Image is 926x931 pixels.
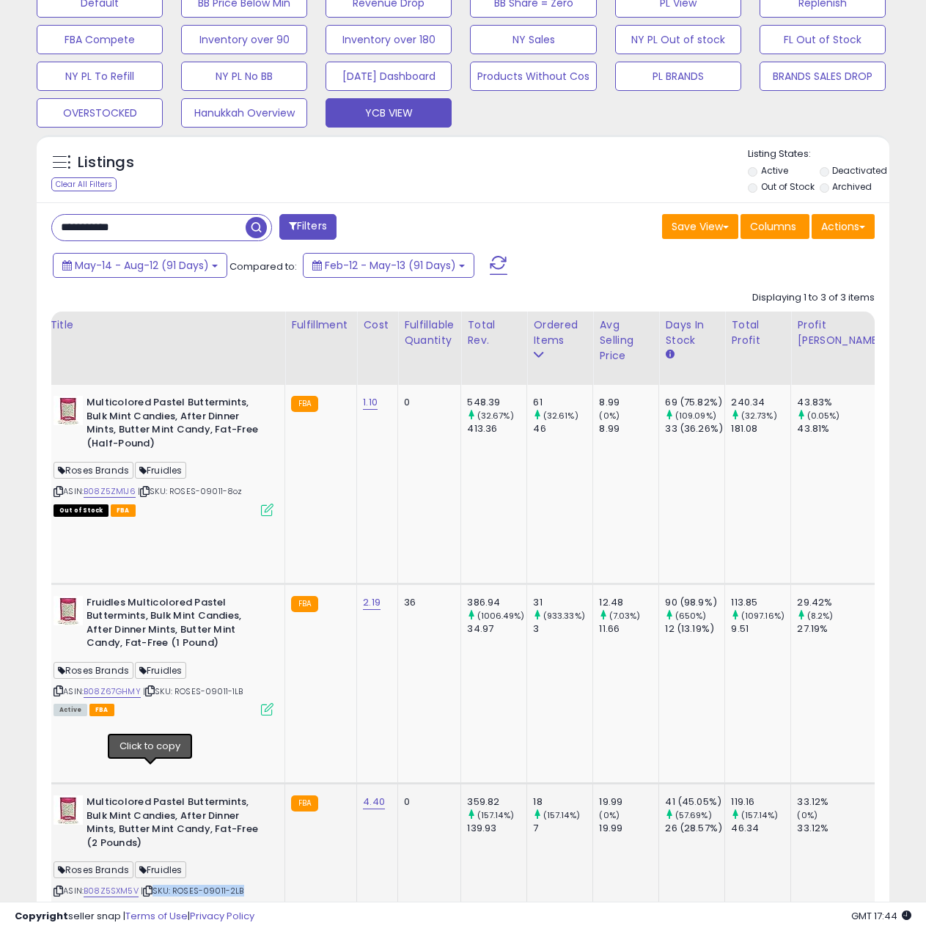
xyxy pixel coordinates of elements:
[135,462,186,479] span: Fruidles
[15,909,68,923] strong: Copyright
[467,795,526,809] div: 359.82
[363,317,392,333] div: Cost
[78,152,134,173] h5: Listings
[797,596,890,609] div: 29.42%
[141,885,244,897] span: | SKU: ROSES-09011-2LB
[741,410,777,422] small: (32.73%)
[125,909,188,923] a: Terms of Use
[599,622,658,636] div: 11.66
[741,809,778,821] small: (157.14%)
[470,25,596,54] button: NY Sales
[467,422,526,435] div: 413.36
[467,317,521,348] div: Total Rev.
[543,809,580,821] small: (157.14%)
[470,62,596,91] button: Products Without Cos
[467,822,526,835] div: 139.93
[181,98,307,128] button: Hanukkah Overview
[750,219,796,234] span: Columns
[363,795,385,809] a: 4.40
[731,596,790,609] div: 113.85
[797,396,890,409] div: 43.83%
[533,795,592,809] div: 18
[797,317,884,348] div: Profit [PERSON_NAME]
[851,909,911,923] span: 2025-08-14 17:44 GMT
[467,596,526,609] div: 386.94
[761,164,788,177] label: Active
[665,317,719,348] div: Days In Stock
[533,622,592,636] div: 3
[404,596,449,609] div: 36
[477,809,514,821] small: (157.14%)
[741,610,785,622] small: (1097.16%)
[87,795,265,853] b: Multicolored Pastel Buttermints, Bulk Mint Candies, After Dinner Mints, Butter Mint Candy, Fat-Fr...
[54,396,83,425] img: 41QP334ajuL._SL40_.jpg
[279,214,337,240] button: Filters
[741,214,809,239] button: Columns
[599,396,658,409] div: 8.99
[326,98,452,128] button: YCB VIEW
[599,795,658,809] div: 19.99
[477,410,514,422] small: (32.67%)
[143,685,243,697] span: | SKU: ROSES-09011-1LB
[325,258,456,273] span: Feb-12 - May-13 (91 Days)
[797,622,890,636] div: 27.19%
[53,253,227,278] button: May-14 - Aug-12 (91 Days)
[599,809,620,821] small: (0%)
[675,809,712,821] small: (57.69%)
[665,396,724,409] div: 69 (75.82%)
[533,396,592,409] div: 61
[54,795,273,914] div: ASIN:
[111,504,136,517] span: FBA
[54,596,83,625] img: 41QP334ajuL._SL40_.jpg
[84,685,141,698] a: B08Z67GHMY
[363,595,381,610] a: 2.19
[89,704,114,716] span: FBA
[291,795,318,812] small: FBA
[533,596,592,609] div: 31
[477,610,525,622] small: (1006.49%)
[50,317,279,333] div: Title
[533,822,592,835] div: 7
[609,610,641,622] small: (7.03%)
[797,422,890,435] div: 43.81%
[675,610,707,622] small: (650%)
[87,596,265,654] b: Fruidles Multicolored Pastel Buttermints, Bulk Mint Candies, After Dinner Mints, Butter Mint Cand...
[832,180,872,193] label: Archived
[543,610,585,622] small: (933.33%)
[84,885,139,897] a: B08Z5SXM5V
[51,177,117,191] div: Clear All Filters
[748,147,889,161] p: Listing States:
[326,62,452,91] button: [DATE] Dashboard
[731,317,784,348] div: Total Profit
[665,622,724,636] div: 12 (13.19%)
[797,822,890,835] div: 33.12%
[54,704,87,716] span: All listings currently available for purchase on Amazon
[807,610,834,622] small: (8.2%)
[665,348,674,361] small: Days In Stock.
[599,822,658,835] div: 19.99
[54,596,273,715] div: ASIN:
[229,260,297,273] span: Compared to:
[615,62,741,91] button: PL BRANDS
[599,422,658,435] div: 8.99
[533,422,592,435] div: 46
[543,410,578,422] small: (32.61%)
[731,622,790,636] div: 9.51
[15,910,254,924] div: seller snap | |
[665,795,724,809] div: 41 (45.05%)
[752,291,875,305] div: Displaying 1 to 3 of 3 items
[533,317,587,348] div: Ordered Items
[326,25,452,54] button: Inventory over 180
[138,485,243,497] span: | SKU: ROSES-09011-8oz
[467,396,526,409] div: 548.39
[404,396,449,409] div: 0
[84,485,136,498] a: B08Z5ZM1J6
[54,795,83,825] img: 41QP334ajuL._SL40_.jpg
[37,98,163,128] button: OVERSTOCKED
[615,25,741,54] button: NY PL Out of stock
[665,422,724,435] div: 33 (36.26%)
[181,62,307,91] button: NY PL No BB
[54,396,273,515] div: ASIN:
[731,822,790,835] div: 46.34
[760,62,886,91] button: BRANDS SALES DROP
